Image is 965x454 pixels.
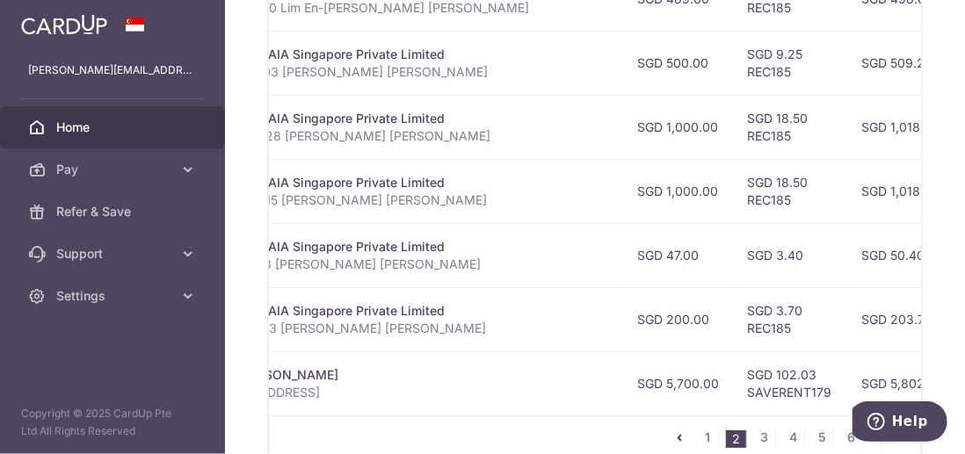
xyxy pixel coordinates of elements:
[623,287,733,351] td: SGD 200.00
[28,61,197,79] p: [PERSON_NAME][EMAIL_ADDRESS][DOMAIN_NAME]
[733,31,847,95] td: SGD 9.25 REC185
[726,430,747,448] li: 2
[56,203,172,220] span: Refer & Save
[623,95,733,159] td: SGD 1,000.00
[847,159,958,223] td: SGD 1,018.50
[204,191,609,209] p: U126906415 [PERSON_NAME] [PERSON_NAME]
[623,223,733,287] td: SGD 47.00
[853,401,947,445] iframe: Opens a widget where you can find more information
[847,351,958,415] td: SGD 5,802.03
[623,351,733,415] td: SGD 5,700.00
[754,427,775,448] a: 3
[847,31,958,95] td: SGD 509.25
[204,110,609,127] div: Insurance. AIA Singapore Private Limited
[733,351,847,415] td: SGD 102.03 SAVERENT179
[733,95,847,159] td: SGD 18.50 REC185
[847,95,958,159] td: SGD 1,018.50
[56,161,172,178] span: Pay
[623,31,733,95] td: SGD 500.00
[623,159,733,223] td: SGD 1,000.00
[783,427,804,448] a: 4
[204,320,609,337] p: R541875273 [PERSON_NAME] [PERSON_NAME]
[733,159,847,223] td: SGD 18.50 REC185
[204,302,609,320] div: Insurance. AIA Singapore Private Limited
[847,287,958,351] td: SGD 203.70
[204,174,609,191] div: Insurance. AIA Singapore Private Limited
[697,427,718,448] a: 1
[812,427,833,448] a: 5
[204,384,609,401] p: [STREET_ADDRESS]
[56,245,172,263] span: Support
[204,366,609,384] div: Rent. [PERSON_NAME]
[204,63,609,81] p: U126913903 [PERSON_NAME] [PERSON_NAME]
[204,127,609,145] p: U126906428 [PERSON_NAME] [PERSON_NAME]
[204,238,609,256] div: Insurance. AIA Singapore Private Limited
[21,14,107,35] img: CardUp
[56,287,172,305] span: Settings
[841,427,862,448] a: 6
[204,46,609,63] div: Insurance. AIA Singapore Private Limited
[733,287,847,351] td: SGD 3.70 REC185
[204,256,609,273] p: H24147733 [PERSON_NAME] [PERSON_NAME]
[56,119,172,136] span: Home
[733,223,847,287] td: SGD 3.40
[847,223,958,287] td: SGD 50.40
